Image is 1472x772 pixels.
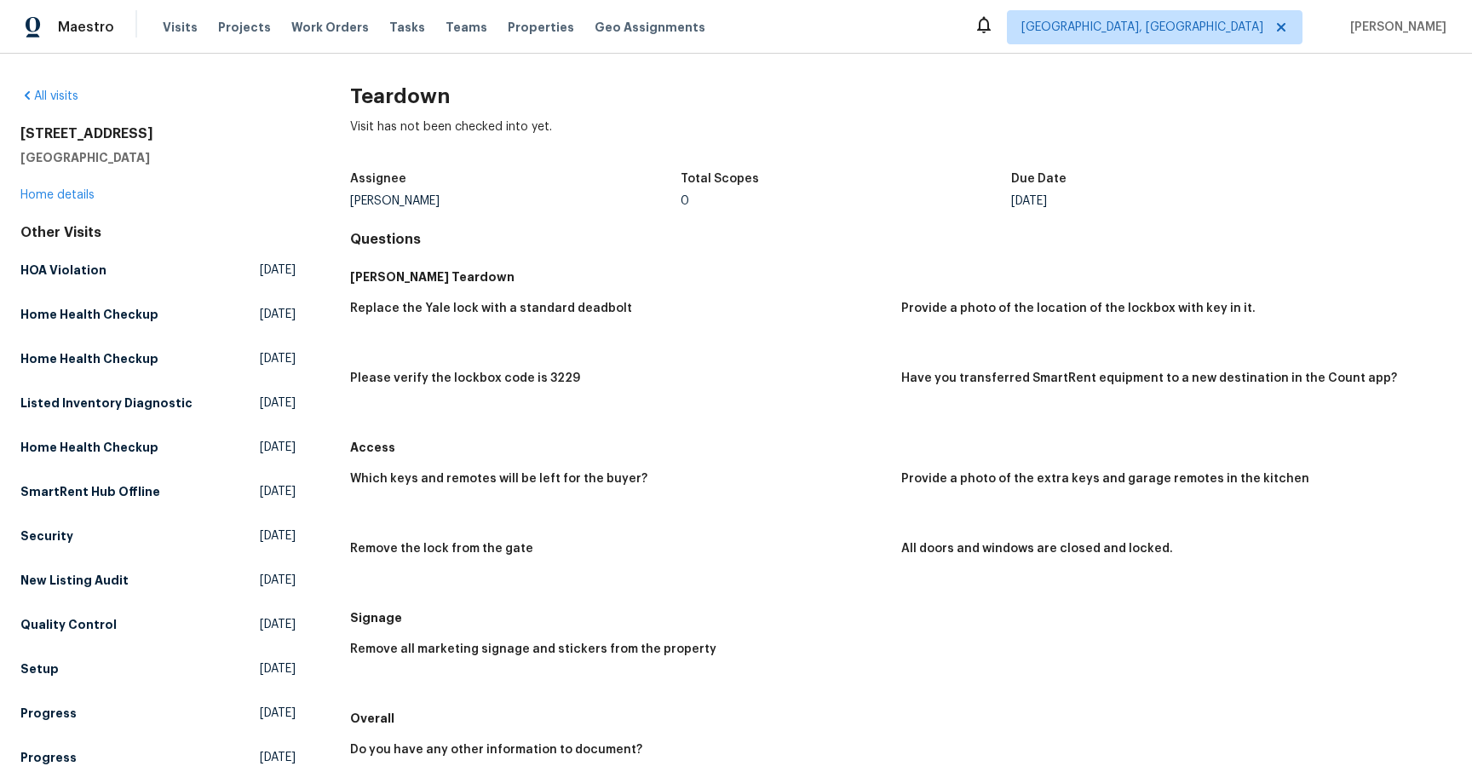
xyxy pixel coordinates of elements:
[260,527,296,544] span: [DATE]
[260,439,296,456] span: [DATE]
[20,262,106,279] h5: HOA Violation
[350,88,1452,105] h2: Teardown
[260,483,296,500] span: [DATE]
[901,543,1173,555] h5: All doors and windows are closed and locked.
[20,476,296,507] a: SmartRent Hub Offline[DATE]
[350,473,647,485] h5: Which keys and remotes will be left for the buyer?
[20,388,296,418] a: Listed Inventory Diagnostic[DATE]
[20,395,193,412] h5: Listed Inventory Diagnostic
[350,302,632,314] h5: Replace the Yale lock with a standard deadbolt
[20,705,77,722] h5: Progress
[20,521,296,551] a: Security[DATE]
[20,224,296,241] div: Other Visits
[20,572,129,589] h5: New Listing Audit
[389,21,425,33] span: Tasks
[20,189,95,201] a: Home details
[350,268,1452,285] h5: [PERSON_NAME] Teardown
[218,19,271,36] span: Projects
[20,350,158,367] h5: Home Health Checkup
[20,660,59,677] h5: Setup
[901,302,1256,314] h5: Provide a photo of the location of the lockbox with key in it.
[260,572,296,589] span: [DATE]
[901,473,1309,485] h5: Provide a photo of the extra keys and garage remotes in the kitchen
[350,439,1452,456] h5: Access
[20,483,160,500] h5: SmartRent Hub Offline
[291,19,369,36] span: Work Orders
[20,654,296,684] a: Setup[DATE]
[20,125,296,142] h2: [STREET_ADDRESS]
[350,643,716,655] h5: Remove all marketing signage and stickers from the property
[260,306,296,323] span: [DATE]
[508,19,574,36] span: Properties
[20,90,78,102] a: All visits
[20,749,77,766] h5: Progress
[260,705,296,722] span: [DATE]
[1011,173,1067,185] h5: Due Date
[350,372,580,384] h5: Please verify the lockbox code is 3229
[20,306,158,323] h5: Home Health Checkup
[1011,195,1342,207] div: [DATE]
[58,19,114,36] span: Maestro
[260,749,296,766] span: [DATE]
[20,609,296,640] a: Quality Control[DATE]
[350,710,1452,727] h5: Overall
[350,231,1452,248] h4: Questions
[901,372,1397,384] h5: Have you transferred SmartRent equipment to a new destination in the Count app?
[260,395,296,412] span: [DATE]
[163,19,198,36] span: Visits
[20,343,296,374] a: Home Health Checkup[DATE]
[20,527,73,544] h5: Security
[260,660,296,677] span: [DATE]
[350,173,406,185] h5: Assignee
[20,616,117,633] h5: Quality Control
[350,195,681,207] div: [PERSON_NAME]
[1021,19,1263,36] span: [GEOGRAPHIC_DATA], [GEOGRAPHIC_DATA]
[20,255,296,285] a: HOA Violation[DATE]
[350,543,533,555] h5: Remove the lock from the gate
[20,299,296,330] a: Home Health Checkup[DATE]
[595,19,705,36] span: Geo Assignments
[350,609,1452,626] h5: Signage
[20,698,296,729] a: Progress[DATE]
[1343,19,1446,36] span: [PERSON_NAME]
[446,19,487,36] span: Teams
[350,118,1452,163] div: Visit has not been checked into yet.
[20,565,296,596] a: New Listing Audit[DATE]
[20,149,296,166] h5: [GEOGRAPHIC_DATA]
[20,439,158,456] h5: Home Health Checkup
[350,744,642,756] h5: Do you have any other information to document?
[681,173,759,185] h5: Total Scopes
[260,262,296,279] span: [DATE]
[681,195,1011,207] div: 0
[260,350,296,367] span: [DATE]
[260,616,296,633] span: [DATE]
[20,432,296,463] a: Home Health Checkup[DATE]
